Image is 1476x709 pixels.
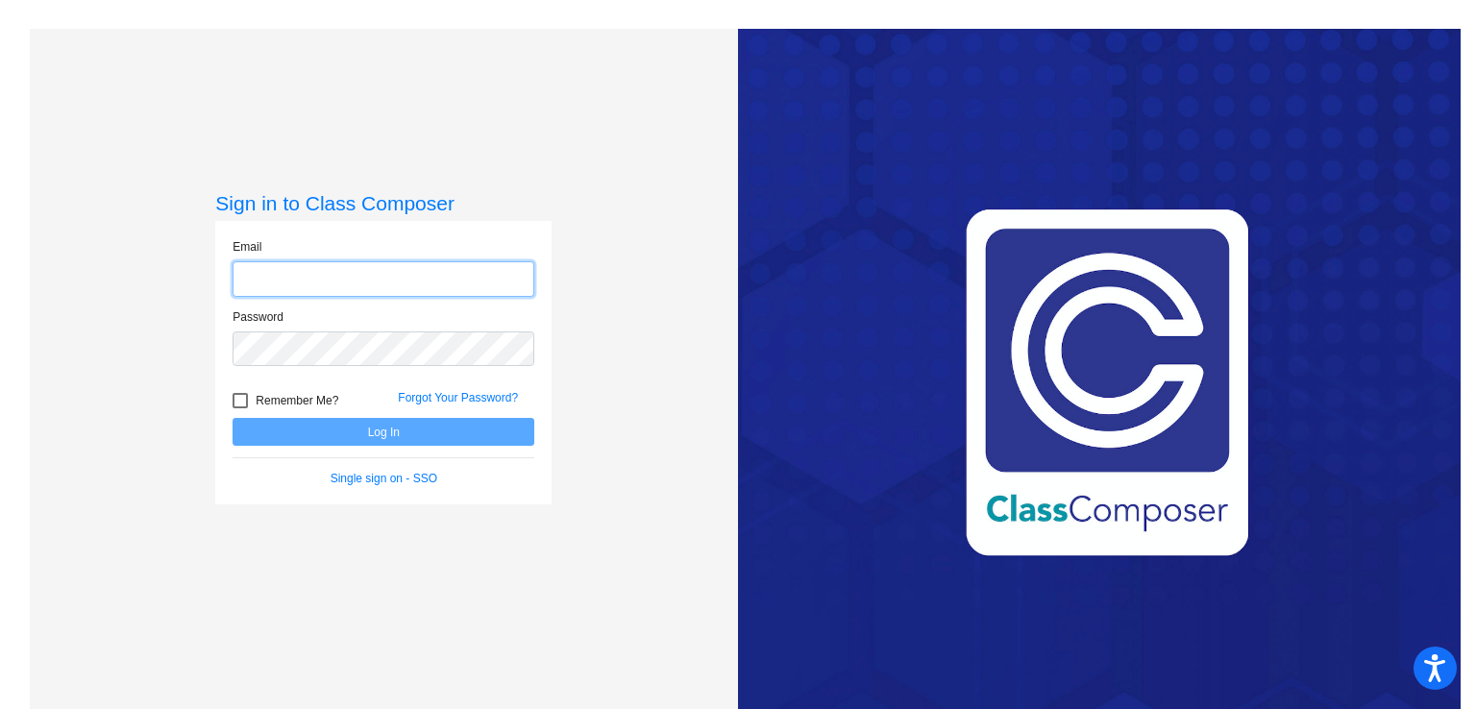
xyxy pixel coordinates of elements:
[233,308,283,326] label: Password
[398,391,518,404] a: Forgot Your Password?
[215,191,552,215] h3: Sign in to Class Composer
[256,389,338,412] span: Remember Me?
[331,472,437,485] a: Single sign on - SSO
[233,238,261,256] label: Email
[233,418,534,446] button: Log In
